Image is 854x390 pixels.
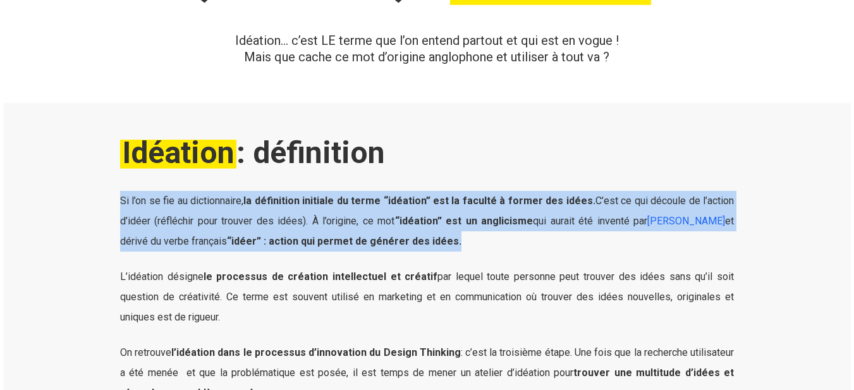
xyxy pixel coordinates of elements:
strong: “idéer” : action qui permet de générer des idées. [227,235,461,247]
span: Idéation… c’est LE terme que l’on entend partout et qui est en vogue ! [235,33,619,48]
em: Idéation [120,135,236,171]
strong: le processus de création intellectuel et créatif [204,271,438,283]
strong: “idéation” est un anglicisme [395,215,534,227]
strong: la définition initiale du terme “idéation” est la faculté à former des idées. [243,195,595,207]
a: [PERSON_NAME] [647,215,725,227]
strong: : définition [120,135,385,171]
span: L’idéation désigne par lequel toute personne peut trouver des idées sans qu’il soit question de c... [120,271,734,323]
strong: l’idéation dans le processus d’innovation du Design Thinking [171,346,461,358]
span: Si l’on se fie au dictionnaire, C’est ce qui découle de l’action d’idéer (réfléchir pour trouver ... [120,195,734,227]
span: Mais que cache ce mot d’origine anglophone et utiliser à tout va ? [244,49,609,64]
